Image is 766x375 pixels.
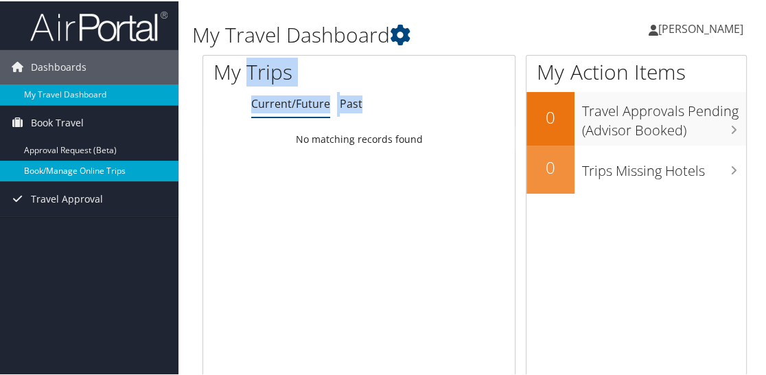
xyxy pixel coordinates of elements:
h3: Trips Missing Hotels [581,153,746,179]
span: Travel Approval [31,181,103,215]
span: Book Travel [31,104,84,139]
h2: 0 [526,155,574,178]
td: No matching records found [203,126,515,150]
h2: 0 [526,104,574,128]
h1: My Trips [213,56,375,85]
span: [PERSON_NAME] [658,20,743,35]
a: 0Trips Missing Hotels [526,144,746,192]
a: [PERSON_NAME] [649,7,757,48]
span: Dashboards [31,49,86,83]
h1: My Travel Dashboard [192,19,569,48]
a: 0Travel Approvals Pending (Advisor Booked) [526,91,746,144]
h3: Travel Approvals Pending (Advisor Booked) [581,93,746,139]
img: airportal-logo.png [30,9,167,41]
h1: My Action Items [526,56,746,85]
a: Current/Future [251,95,330,110]
a: Past [340,95,362,110]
